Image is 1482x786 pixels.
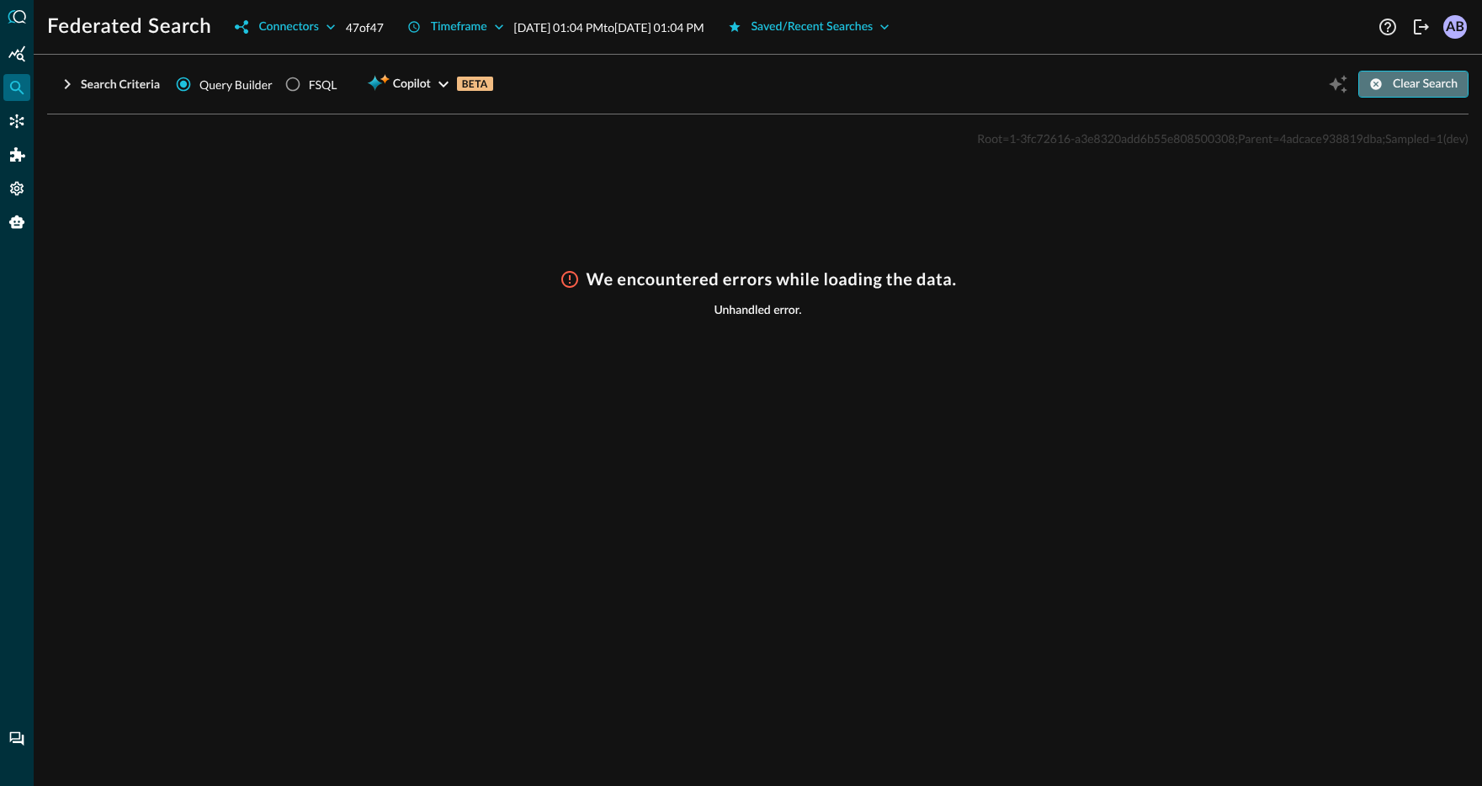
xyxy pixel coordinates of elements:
[3,725,30,752] div: Chat
[393,74,431,95] span: Copilot
[258,17,318,38] div: Connectors
[309,76,337,93] div: FSQL
[514,19,704,36] p: [DATE] 01:04 PM to [DATE] 01:04 PM
[397,13,514,40] button: Timeframe
[1393,74,1458,95] div: Clear Search
[3,108,30,135] div: Connectors
[1443,131,1469,146] span: (dev)
[587,269,957,289] h3: We encountered errors while loading the data.
[3,40,30,67] div: Summary Insights
[1443,15,1467,39] div: AB
[47,13,211,40] h1: Federated Search
[714,303,801,318] span: Unhandled error.
[1358,71,1469,98] button: Clear Search
[457,77,493,91] p: BETA
[346,19,384,36] p: 47 of 47
[47,71,170,98] button: Search Criteria
[199,76,273,93] span: Query Builder
[1408,13,1435,40] button: Logout
[3,175,30,202] div: Settings
[3,74,30,101] div: Federated Search
[4,141,31,168] div: Addons
[718,13,900,40] button: Saved/Recent Searches
[977,131,1442,146] span: Root=1-3fc72616-a3e8320add6b55e808500308;Parent=4adcace938819dba;Sampled=1
[431,17,487,38] div: Timeframe
[357,71,502,98] button: CopilotBETA
[225,13,345,40] button: Connectors
[752,17,874,38] div: Saved/Recent Searches
[81,74,160,95] div: Search Criteria
[3,209,30,236] div: Query Agent
[1374,13,1401,40] button: Help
